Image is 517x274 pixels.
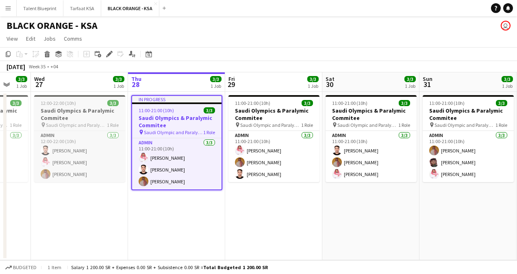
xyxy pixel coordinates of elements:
[131,75,141,83] span: Thu
[423,95,514,182] app-job-card: 11:00-21:00 (10h)3/3Saudi Olympics & Paralymic Commitee Saudi Olympic and Paralympic committee1 R...
[228,107,319,122] h3: Saudi Olympics & Paralymic Commitee
[423,75,432,83] span: Sun
[399,100,410,106] span: 3/3
[130,80,141,89] span: 28
[326,107,417,122] h3: Saudi Olympics & Paralymic Commitee
[113,83,124,89] div: 1 Job
[16,83,27,89] div: 1 Job
[3,33,21,44] a: View
[34,95,125,182] app-job-card: 12:00-22:00 (10h)3/3Saudi Olympics & Paralymic Commitee Saudi Olympic and Paralympic committee1 R...
[41,100,76,106] span: 12:00-22:00 (10h)
[228,95,319,182] app-job-card: 11:00-21:00 (10h)3/3Saudi Olympics & Paralymic Commitee Saudi Olympic and Paralympic committee1 R...
[332,100,367,106] span: 11:00-21:00 (10h)
[26,35,35,42] span: Edit
[46,122,107,128] span: Saudi Olympic and Paralympic committee
[301,122,313,128] span: 1 Role
[34,107,125,122] h3: Saudi Olympics & Paralymic Commitee
[204,107,215,113] span: 3/3
[16,76,27,82] span: 3/3
[7,35,18,42] span: View
[50,63,58,70] div: +04
[210,76,222,82] span: 3/3
[13,265,37,270] span: Budgeted
[10,100,22,106] span: 3/3
[421,80,432,89] span: 31
[107,122,119,128] span: 1 Role
[132,138,222,189] app-card-role: Admin3/311:00-21:00 (10h)[PERSON_NAME][PERSON_NAME][PERSON_NAME]
[17,0,63,16] button: Talent Blueprint
[434,122,495,128] span: Saudi Olympic and Paralympic committee
[326,95,417,182] app-job-card: 11:00-21:00 (10h)3/3Saudi Olympics & Paralymic Commitee Saudi Olympic and Paralympic committee1 R...
[404,76,416,82] span: 3/3
[326,131,417,182] app-card-role: Admin3/311:00-21:00 (10h)[PERSON_NAME][PERSON_NAME][PERSON_NAME]
[33,80,45,89] span: 27
[45,264,64,270] span: 1 item
[144,129,203,135] span: Saudi Olympic and Paralympic committee
[71,264,268,270] div: Salary 1 200.00 SR + Expenses 0.00 SR + Subsistence 0.00 SR =
[61,33,85,44] a: Comms
[40,33,59,44] a: Jobs
[307,76,319,82] span: 3/3
[337,122,398,128] span: Saudi Olympic and Paralympic committee
[63,0,101,16] button: Tarfaat KSA
[235,100,270,106] span: 11:00-21:00 (10h)
[132,96,222,102] div: In progress
[132,114,222,129] h3: Saudi Olympics & Paralymic Commitee
[34,75,45,83] span: Wed
[64,35,82,42] span: Comms
[496,100,507,106] span: 3/3
[10,122,22,128] span: 1 Role
[398,122,410,128] span: 1 Role
[495,122,507,128] span: 1 Role
[502,76,513,82] span: 3/3
[203,129,215,135] span: 1 Role
[326,75,335,83] span: Sat
[131,95,222,190] app-job-card: In progress11:00-21:00 (10h)3/3Saudi Olympics & Paralymic Commitee Saudi Olympic and Paralympic c...
[324,80,335,89] span: 30
[4,263,38,272] button: Budgeted
[308,83,318,89] div: 1 Job
[23,33,39,44] a: Edit
[139,107,174,113] span: 11:00-21:00 (10h)
[7,63,25,71] div: [DATE]
[240,122,301,128] span: Saudi Olympic and Paralympic committee
[423,107,514,122] h3: Saudi Olympics & Paralymic Commitee
[501,21,510,30] app-user-avatar: Abdulwahab Al Hijan
[107,100,119,106] span: 3/3
[27,63,47,70] span: Week 35
[101,0,159,16] button: BLACK ORANGE - KSA
[423,131,514,182] app-card-role: Admin3/311:00-21:00 (10h)[PERSON_NAME][PERSON_NAME][PERSON_NAME]
[211,83,221,89] div: 1 Job
[228,75,235,83] span: Fri
[34,131,125,182] app-card-role: Admin3/312:00-22:00 (10h)[PERSON_NAME][PERSON_NAME][PERSON_NAME]
[7,20,98,32] h1: BLACK ORANGE - KSA
[502,83,513,89] div: 1 Job
[43,35,56,42] span: Jobs
[228,131,319,182] app-card-role: Admin3/311:00-21:00 (10h)[PERSON_NAME][PERSON_NAME][PERSON_NAME]
[113,76,124,82] span: 3/3
[302,100,313,106] span: 3/3
[203,264,268,270] span: Total Budgeted 1 200.00 SR
[429,100,465,106] span: 11:00-21:00 (10h)
[405,83,415,89] div: 1 Job
[227,80,235,89] span: 29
